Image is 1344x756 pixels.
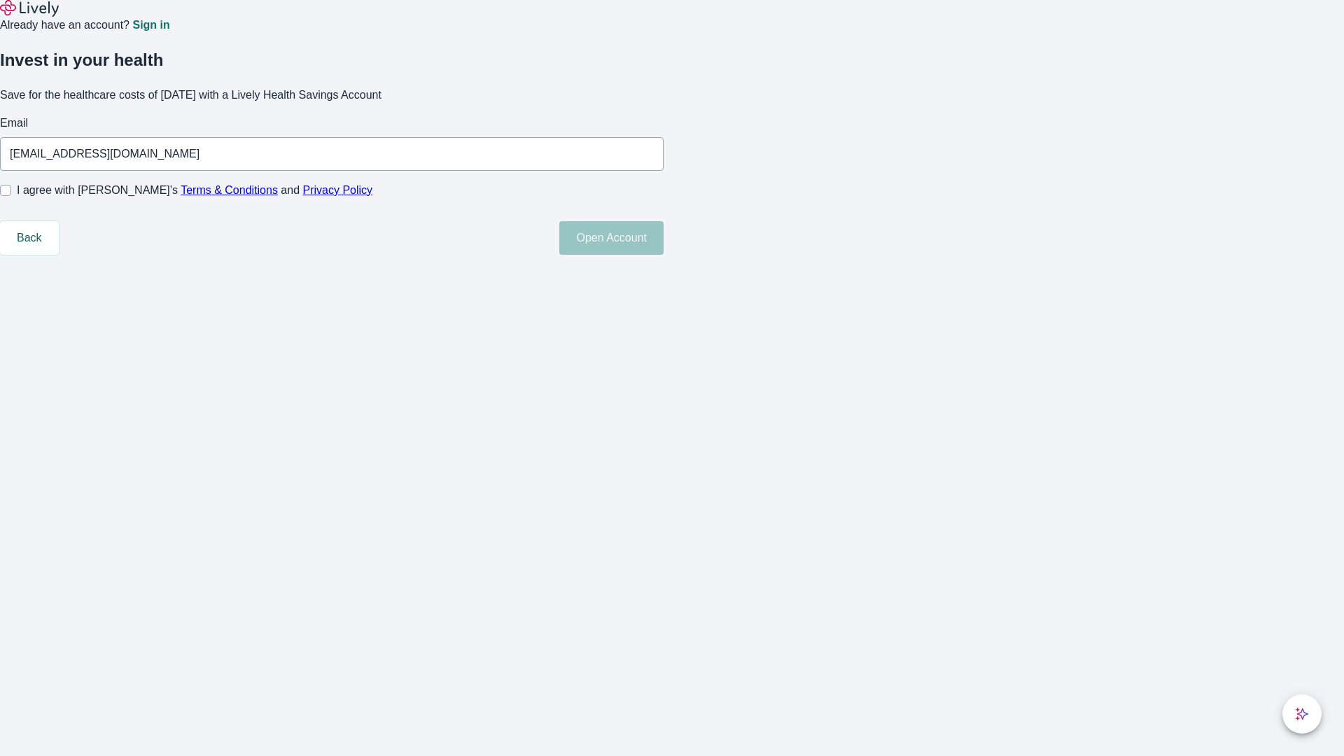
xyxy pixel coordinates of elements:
a: Terms & Conditions [181,184,278,196]
span: I agree with [PERSON_NAME]’s and [17,182,372,199]
svg: Lively AI Assistant [1295,707,1309,721]
button: chat [1282,694,1322,734]
a: Sign in [132,20,169,31]
a: Privacy Policy [303,184,373,196]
